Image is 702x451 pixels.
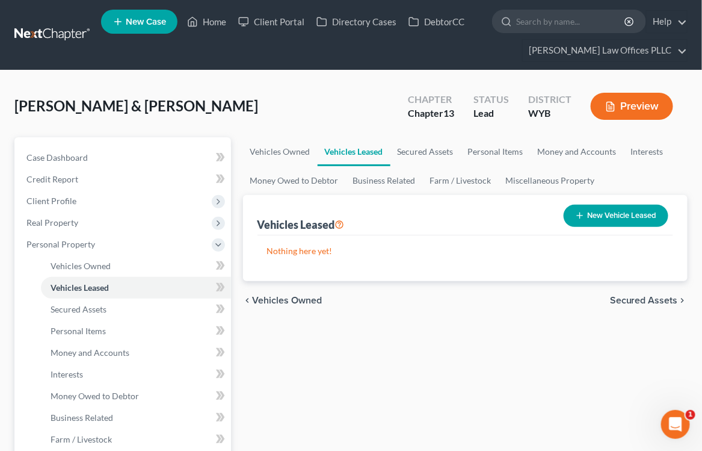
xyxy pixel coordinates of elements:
span: Personal Items [51,326,106,336]
input: Search by name... [516,10,626,33]
a: Home [181,11,232,33]
a: Money Owed to Debtor [41,385,231,407]
span: Personal Property [26,239,95,249]
iframe: Intercom live chat [661,410,690,439]
i: chevron_left [243,296,253,305]
div: Chapter [408,107,454,120]
a: Case Dashboard [17,147,231,169]
div: District [528,93,571,107]
p: Nothing here yet! [267,245,664,257]
span: 1 [686,410,695,420]
span: Farm / Livestock [51,434,112,444]
span: Secured Assets [610,296,678,305]
a: Vehicles Leased [318,137,390,166]
a: Help [647,11,687,33]
span: Secured Assets [51,304,106,314]
a: Vehicles Leased [41,277,231,299]
a: [PERSON_NAME] Law Offices PLLC [523,40,687,61]
span: Money and Accounts [51,347,129,358]
a: Secured Assets [390,137,461,166]
i: chevron_right [678,296,688,305]
div: Chapter [408,93,454,107]
span: Real Property [26,217,78,228]
span: Vehicles Leased [51,282,109,293]
span: Business Related [51,412,113,423]
a: Farm / Livestock [423,166,499,195]
span: Interests [51,369,83,379]
a: Money and Accounts [41,342,231,364]
a: Vehicles Owned [41,255,231,277]
a: Personal Items [41,320,231,342]
div: Status [473,93,509,107]
button: New Vehicle Leased [564,205,668,227]
a: Interests [41,364,231,385]
span: Vehicles Owned [51,261,111,271]
span: Vehicles Owned [253,296,322,305]
a: Credit Report [17,169,231,190]
span: Money Owed to Debtor [51,391,139,401]
a: Farm / Livestock [41,429,231,450]
a: Vehicles Owned [243,137,318,166]
span: New Case [126,17,166,26]
a: Business Related [41,407,231,429]
button: chevron_left Vehicles Owned [243,296,322,305]
div: Lead [473,107,509,120]
span: Credit Report [26,174,78,184]
div: Vehicles Leased [257,217,345,232]
a: Secured Assets [41,299,231,320]
span: 13 [443,107,454,119]
button: Secured Assets chevron_right [610,296,688,305]
button: Preview [591,93,673,120]
a: DebtorCC [402,11,470,33]
a: Money Owed to Debtor [243,166,346,195]
span: [PERSON_NAME] & [PERSON_NAME] [14,97,258,114]
a: Business Related [346,166,423,195]
span: Case Dashboard [26,152,88,163]
a: Client Portal [232,11,310,33]
span: Client Profile [26,196,76,206]
a: Personal Items [461,137,531,166]
a: Directory Cases [310,11,402,33]
a: Money and Accounts [531,137,624,166]
a: Miscellaneous Property [499,166,602,195]
div: WYB [528,107,571,120]
a: Interests [624,137,671,166]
